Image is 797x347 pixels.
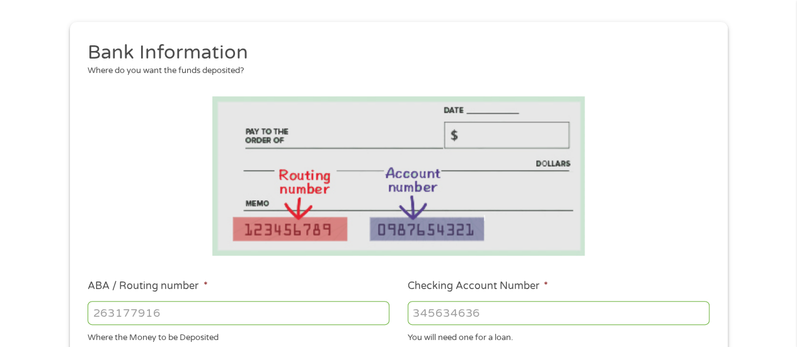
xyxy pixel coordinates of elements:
div: You will need one for a loan. [408,327,709,344]
div: Where the Money to be Deposited [88,327,389,344]
label: ABA / Routing number [88,280,207,293]
div: Where do you want the funds deposited? [88,65,700,77]
input: 263177916 [88,301,389,325]
label: Checking Account Number [408,280,548,293]
h2: Bank Information [88,40,700,65]
img: Routing number location [212,96,585,256]
input: 345634636 [408,301,709,325]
